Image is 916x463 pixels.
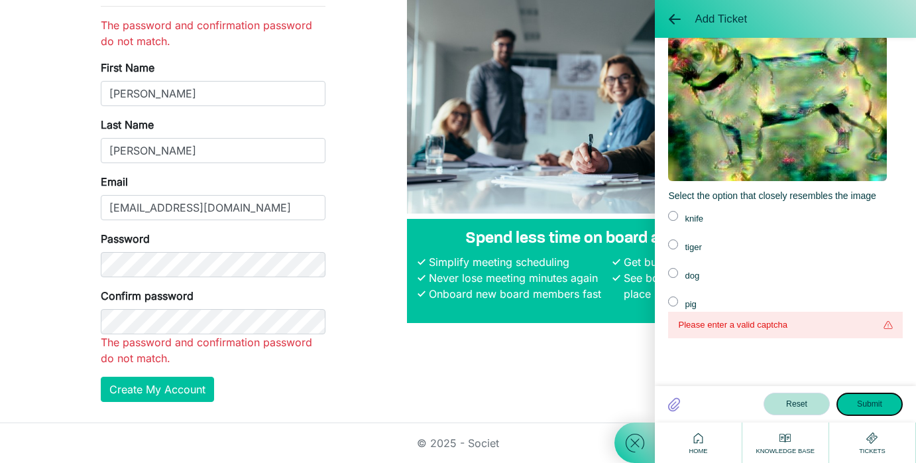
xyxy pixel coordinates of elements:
li: The password and confirmation password do not match. [101,17,325,49]
span: Knowledge Base [753,446,818,456]
li: Onboard new board members fast [426,286,610,302]
div: Knowledge Base [753,430,818,456]
span: Please enter a valid captcha [678,318,787,332]
button: Create My Account [101,377,214,402]
div: access to 8:30 am meeting [7,7,227,21]
div: Tickets [856,430,889,456]
button: Reset [764,393,830,415]
img: captcha Image [668,35,887,181]
span: Tickets [856,446,889,456]
span: Home [685,446,711,456]
li: Simplify meeting scheduling [426,254,610,270]
span: Add Ticket [695,13,747,26]
label: Password [101,231,150,247]
div: Select the option that closely resembles the image [668,189,903,203]
label: Email [101,174,128,190]
label: Last Name [101,117,154,133]
button: Submit [836,393,903,415]
li: Never lose meeting minutes again [426,270,610,286]
h4: Spend less time on board administration [418,230,805,249]
a: © 2025 - Societ [417,436,499,450]
div: Home [685,430,711,456]
span: The password and confirmation password do not match. [101,336,312,365]
label: Confirm password [101,288,194,304]
label: First Name [101,60,154,76]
